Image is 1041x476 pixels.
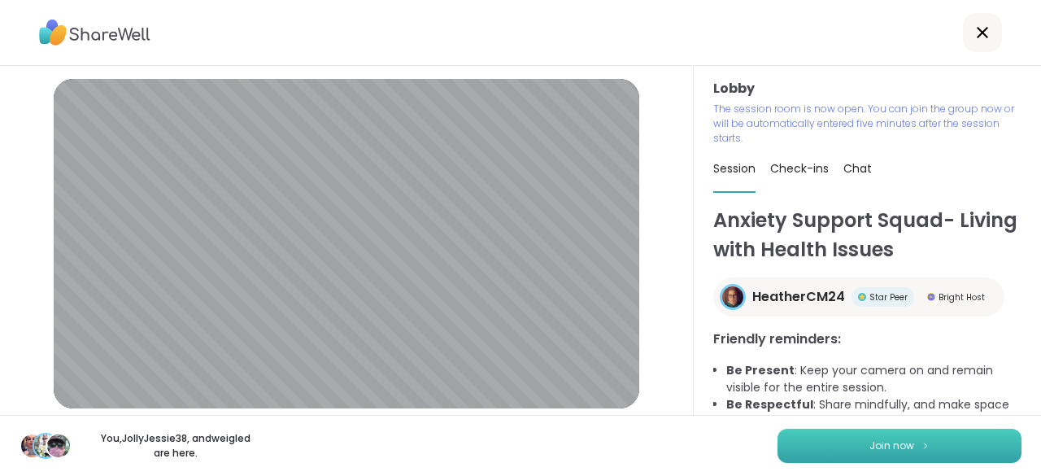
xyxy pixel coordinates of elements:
[726,362,795,378] b: Be Present
[713,102,1021,146] p: The session room is now open. You can join the group now or will be automatically entered five mi...
[927,293,935,301] img: Bright Host
[722,286,743,308] img: HeatherCM24
[713,330,1021,349] h3: Friendly reminders:
[726,362,1021,396] li: : Keep your camera on and remain visible for the entire session.
[47,435,70,457] img: weigled
[858,293,866,301] img: Star Peer
[869,291,908,304] span: Star Peer
[713,160,756,177] span: Session
[713,206,1021,264] h1: Anxiety Support Squad- Living with Health Issues
[777,429,1021,463] button: Join now
[713,277,1004,317] a: HeatherCM24HeatherCM24Star PeerStar PeerBright HostBright Host
[726,396,1021,430] li: : Share mindfully, and make space for everyone to share!
[869,439,914,453] span: Join now
[39,14,150,51] img: ShareWell Logo
[843,160,872,177] span: Chat
[34,435,57,457] img: JollyJessie38
[752,287,845,307] span: HeatherCM24
[21,435,44,457] img: Lisa318
[921,441,930,450] img: ShareWell Logomark
[713,79,1021,98] h3: Lobby
[939,291,985,304] span: Bright Host
[770,160,829,177] span: Check-ins
[726,396,813,413] b: Be Respectful
[85,431,267,461] p: You, JollyJessie38 , and weigled are here.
